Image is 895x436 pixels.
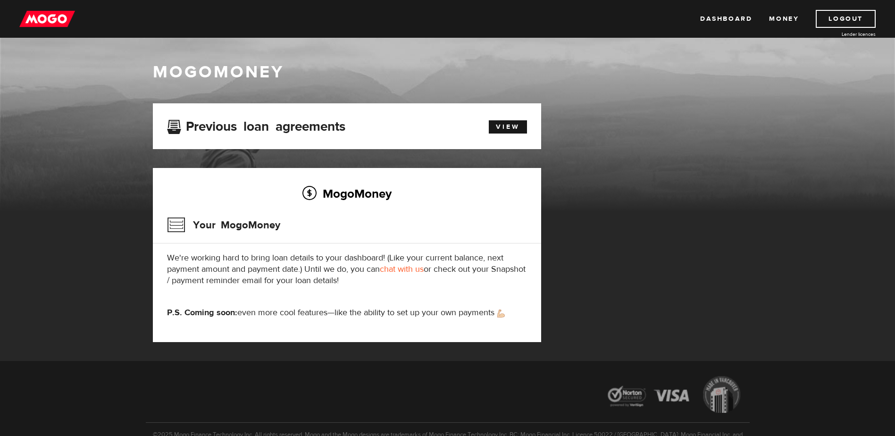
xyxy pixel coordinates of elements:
h1: MogoMoney [153,62,743,82]
h3: Previous loan agreements [167,119,345,131]
a: Logout [816,10,876,28]
a: View [489,120,527,134]
iframe: LiveChat chat widget [706,217,895,436]
p: We're working hard to bring loan details to your dashboard! (Like your current balance, next paym... [167,252,527,286]
h2: MogoMoney [167,184,527,203]
a: Lender licences [805,31,876,38]
img: strong arm emoji [497,310,505,318]
img: legal-icons-92a2ffecb4d32d839781d1b4e4802d7b.png [599,369,750,422]
a: Dashboard [700,10,752,28]
p: even more cool features—like the ability to set up your own payments [167,307,527,319]
strong: P.S. Coming soon: [167,307,237,318]
img: mogo_logo-11ee424be714fa7cbb0f0f49df9e16ec.png [19,10,75,28]
h3: Your MogoMoney [167,213,280,237]
a: chat with us [380,264,424,275]
a: Money [769,10,799,28]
